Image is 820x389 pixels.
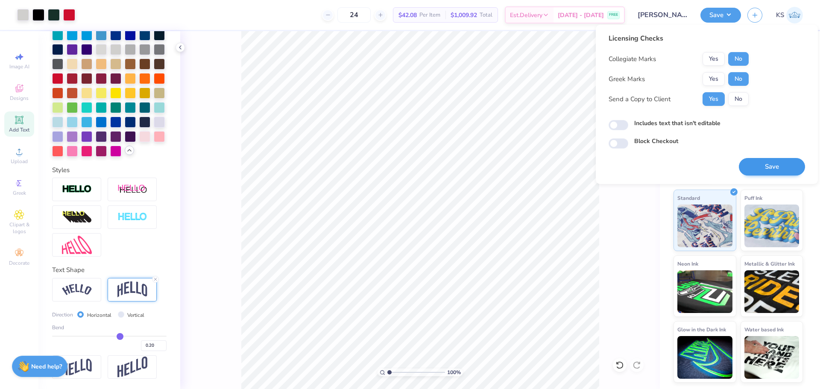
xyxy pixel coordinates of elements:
[609,74,645,84] div: Greek Marks
[744,205,799,247] img: Puff Ink
[62,184,92,194] img: Stroke
[677,325,726,334] span: Glow in the Dark Ink
[337,7,371,23] input: – –
[31,363,62,371] strong: Need help?
[117,212,147,222] img: Negative Space
[744,270,799,313] img: Metallic & Glitter Ink
[744,325,784,334] span: Water based Ink
[728,52,749,66] button: No
[62,236,92,254] img: Free Distort
[9,260,29,266] span: Decorate
[127,311,144,319] label: Vertical
[739,158,805,175] button: Save
[677,270,732,313] img: Neon Ink
[9,63,29,70] span: Image AI
[677,259,698,268] span: Neon Ink
[677,193,700,202] span: Standard
[62,211,92,224] img: 3d Illusion
[631,6,694,23] input: Untitled Design
[776,10,784,20] span: KS
[398,11,417,20] span: $42.08
[510,11,542,20] span: Est. Delivery
[744,259,795,268] span: Metallic & Glitter Ink
[609,12,618,18] span: FREE
[728,72,749,86] button: No
[703,72,725,86] button: Yes
[87,311,111,319] label: Horizontal
[10,95,29,102] span: Designs
[52,165,167,175] div: Styles
[62,284,92,295] img: Arc
[62,359,92,375] img: Flag
[451,11,477,20] span: $1,009.92
[703,92,725,106] button: Yes
[677,205,732,247] img: Standard
[558,11,604,20] span: [DATE] - [DATE]
[52,265,167,275] div: Text Shape
[609,54,656,64] div: Collegiate Marks
[117,281,147,298] img: Arch
[480,11,492,20] span: Total
[744,193,762,202] span: Puff Ink
[117,357,147,377] img: Rise
[786,7,803,23] img: Kath Sales
[744,336,799,379] img: Water based Ink
[117,184,147,195] img: Shadow
[677,336,732,379] img: Glow in the Dark Ink
[447,369,461,376] span: 100 %
[609,33,749,44] div: Licensing Checks
[9,126,29,133] span: Add Text
[634,119,720,128] label: Includes text that isn't editable
[11,158,28,165] span: Upload
[728,92,749,106] button: No
[703,52,725,66] button: Yes
[700,8,741,23] button: Save
[52,324,64,331] span: Bend
[13,190,26,196] span: Greek
[52,311,73,319] span: Direction
[634,137,678,146] label: Block Checkout
[609,94,671,104] div: Send a Copy to Client
[4,221,34,235] span: Clipart & logos
[776,7,803,23] a: KS
[419,11,440,20] span: Per Item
